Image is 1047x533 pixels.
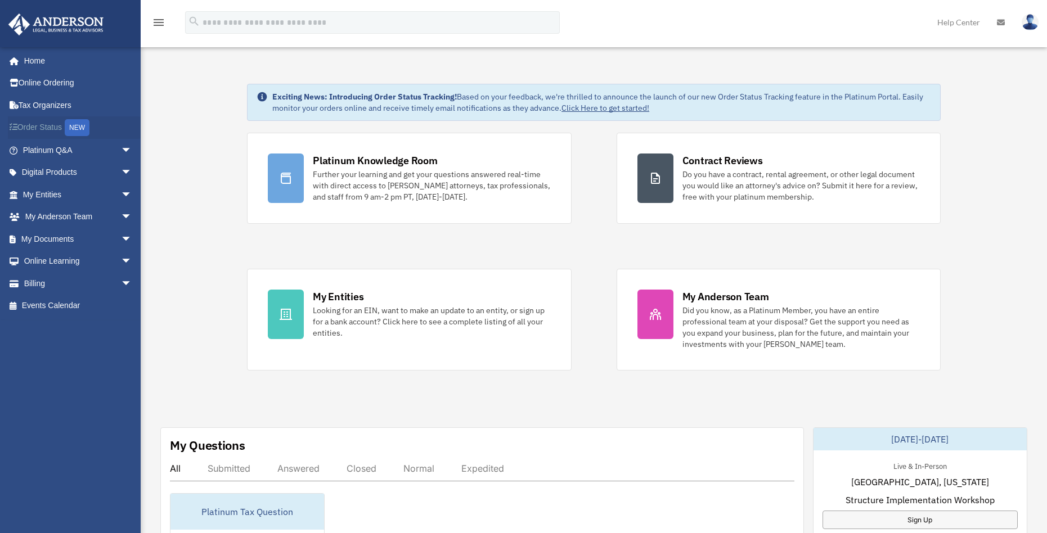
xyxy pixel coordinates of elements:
[121,228,143,251] span: arrow_drop_down
[561,103,649,113] a: Click Here to get started!
[851,475,989,489] span: [GEOGRAPHIC_DATA], [US_STATE]
[8,116,149,139] a: Order StatusNEW
[617,133,941,224] a: Contract Reviews Do you have a contract, rental agreement, or other legal document you would like...
[247,269,571,371] a: My Entities Looking for an EIN, want to make an update to an entity, or sign up for a bank accoun...
[121,139,143,162] span: arrow_drop_down
[65,119,89,136] div: NEW
[313,290,363,304] div: My Entities
[121,272,143,295] span: arrow_drop_down
[272,91,931,114] div: Based on your feedback, we're thrilled to announce the launch of our new Order Status Tracking fe...
[8,295,149,317] a: Events Calendar
[823,511,1018,529] a: Sign Up
[8,206,149,228] a: My Anderson Teamarrow_drop_down
[884,459,956,471] div: Live & In-Person
[170,437,245,454] div: My Questions
[8,272,149,295] a: Billingarrow_drop_down
[277,463,320,474] div: Answered
[121,250,143,273] span: arrow_drop_down
[682,153,763,168] div: Contract Reviews
[170,494,324,530] div: Platinum Tax Question
[682,169,920,202] div: Do you have a contract, rental agreement, or other legal document you would like an attorney's ad...
[5,13,107,35] img: Anderson Advisors Platinum Portal
[121,161,143,184] span: arrow_drop_down
[8,161,149,184] a: Digital Productsarrow_drop_down
[8,94,149,116] a: Tax Organizers
[313,169,550,202] div: Further your learning and get your questions answered real-time with direct access to [PERSON_NAM...
[347,463,376,474] div: Closed
[152,20,165,29] a: menu
[8,183,149,206] a: My Entitiesarrow_drop_down
[8,139,149,161] a: Platinum Q&Aarrow_drop_down
[617,269,941,371] a: My Anderson Team Did you know, as a Platinum Member, you have an entire professional team at your...
[188,15,200,28] i: search
[208,463,250,474] div: Submitted
[247,133,571,224] a: Platinum Knowledge Room Further your learning and get your questions answered real-time with dire...
[272,92,457,102] strong: Exciting News: Introducing Order Status Tracking!
[682,305,920,350] div: Did you know, as a Platinum Member, you have an entire professional team at your disposal? Get th...
[313,305,550,338] div: Looking for an EIN, want to make an update to an entity, or sign up for a bank account? Click her...
[121,206,143,229] span: arrow_drop_down
[403,463,434,474] div: Normal
[170,463,181,474] div: All
[313,153,438,168] div: Platinum Knowledge Room
[8,72,149,94] a: Online Ordering
[152,16,165,29] i: menu
[814,428,1027,450] div: [DATE]-[DATE]
[1022,14,1039,30] img: User Pic
[121,183,143,206] span: arrow_drop_down
[461,463,504,474] div: Expedited
[682,290,769,304] div: My Anderson Team
[846,493,995,507] span: Structure Implementation Workshop
[8,250,149,273] a: Online Learningarrow_drop_down
[8,228,149,250] a: My Documentsarrow_drop_down
[8,49,143,72] a: Home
